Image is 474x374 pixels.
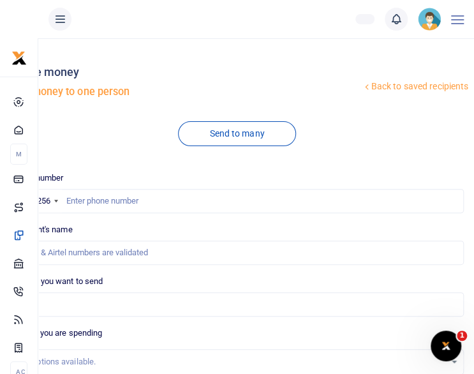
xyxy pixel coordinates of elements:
a: logo-small logo-large logo-large [11,52,27,62]
label: Amount you want to send [10,275,103,288]
iframe: Intercom live chat [431,331,461,361]
h5: Send money to one person [5,86,361,98]
input: MTN & Airtel numbers are validated [10,241,464,265]
li: M [10,144,27,165]
label: Recipient's name [10,223,73,236]
input: Enter phone number [10,189,464,213]
img: profile-user [418,8,441,31]
label: Reason you are spending [10,327,102,340]
span: 1 [457,331,467,341]
a: Back to saved recipients [361,75,469,98]
input: UGX [10,292,464,317]
img: logo-small [11,50,27,66]
a: Send to many [178,121,295,146]
div: No options available. [20,355,445,368]
h4: Mobile money [5,65,361,79]
div: +256 [33,195,50,207]
li: Wallet ballance [350,14,380,24]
